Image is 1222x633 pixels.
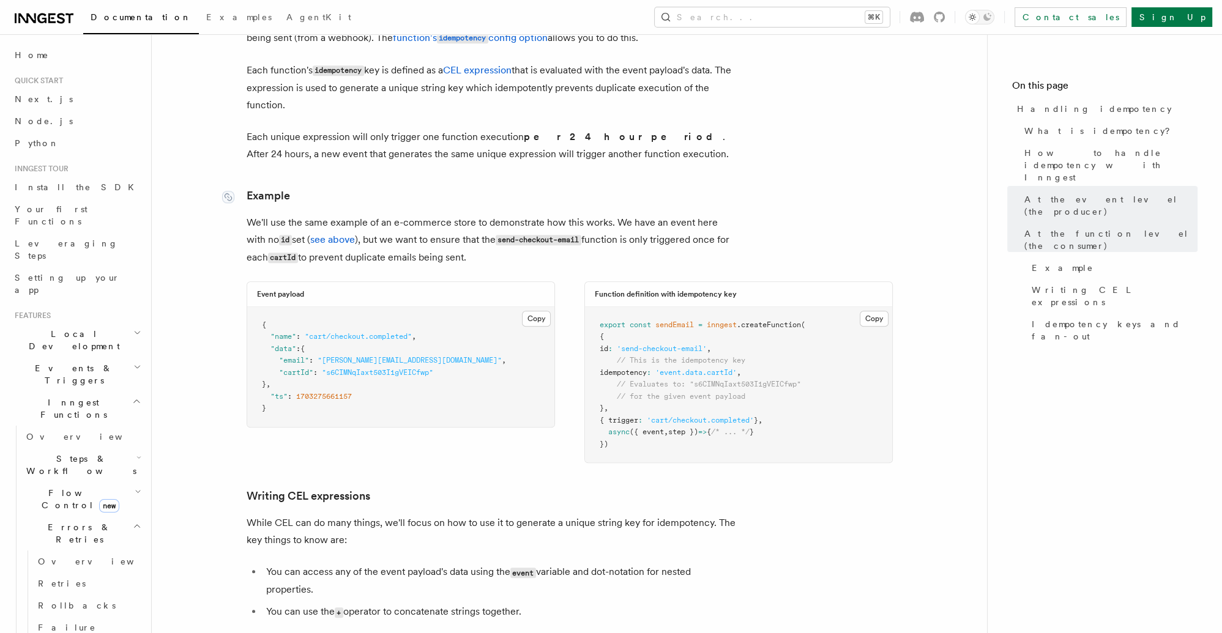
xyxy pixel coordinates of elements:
[496,235,581,245] code: send-checkout-email
[412,332,416,341] span: ,
[754,416,758,424] span: }
[262,404,266,412] span: }
[313,368,318,377] span: :
[10,164,69,174] span: Inngest tour
[600,404,604,412] span: }
[296,344,300,353] span: :
[608,428,630,436] span: async
[1027,313,1198,347] a: Idempotency keys and fan-out
[443,64,512,76] a: CEL expression
[10,232,144,267] a: Leveraging Steps
[33,550,144,572] a: Overview
[608,344,613,353] span: :
[309,356,313,365] span: :
[655,320,694,329] span: sendEmail
[266,380,270,388] span: ,
[1027,279,1198,313] a: Writing CEL expressions
[1024,193,1198,218] span: At the event level (the producer)
[865,11,882,23] kbd: ⌘K
[10,267,144,301] a: Setting up your app
[1019,223,1198,257] a: At the function level (the consumer)
[38,579,86,588] span: Retries
[21,516,144,550] button: Errors & Retries
[279,4,359,33] a: AgentKit
[15,204,88,226] span: Your first Functions
[1017,103,1172,115] span: Handling idempotency
[10,357,144,391] button: Events & Triggers
[313,65,364,76] code: idempotency
[263,563,736,598] li: You can access any of the event payload's data using the variable and dot-notation for nested pro...
[199,4,279,33] a: Examples
[318,356,502,365] span: "[PERSON_NAME][EMAIL_ADDRESS][DOMAIN_NAME]"
[1032,262,1093,274] span: Example
[10,323,144,357] button: Local Development
[617,356,745,365] span: // This is the idempotency key
[305,332,412,341] span: "cart/checkout.completed"
[707,428,711,436] span: {
[617,380,801,388] span: // Evaluates to: "s6CIMNqIaxt503I1gVEICfwp"
[502,356,506,365] span: ,
[279,235,292,245] code: id
[510,568,536,578] code: event
[15,182,141,192] span: Install the SDK
[638,416,643,424] span: :
[279,368,313,377] span: "cartId"
[247,214,736,267] p: We'll use the same example of an e-commerce store to demonstrate how this works. We have an event...
[655,368,737,377] span: 'event.data.cartId'
[737,368,741,377] span: ,
[10,391,144,426] button: Inngest Functions
[335,607,343,618] code: +
[296,332,300,341] span: :
[1032,318,1198,342] span: Idempotency keys and fan-out
[270,344,296,353] span: "data"
[15,116,73,126] span: Node.js
[262,380,266,388] span: }
[668,428,698,436] span: step })
[15,94,73,104] span: Next.js
[1024,125,1179,137] span: What is idempotency?
[647,368,651,377] span: :
[630,320,651,329] span: const
[247,487,370,505] a: Writing CEL expressions
[10,176,144,198] a: Install the SDK
[21,453,136,477] span: Steps & Workflows
[10,396,132,421] span: Inngest Functions
[707,320,737,329] span: inngest
[1019,142,1198,188] a: How to handle idempotency with Inngest
[262,320,266,329] span: {
[247,62,736,114] p: Each function's key is defined as a that is evaluated with the event payload's data. The expressi...
[698,428,707,436] span: =>
[270,332,296,341] span: "name"
[270,392,288,401] span: "ts"
[21,426,144,448] a: Overview
[10,110,144,132] a: Node.js
[10,76,63,86] span: Quick start
[1024,147,1198,183] span: How to handle idempotency with Inngest
[10,328,133,352] span: Local Development
[10,44,144,66] a: Home
[10,311,51,320] span: Features
[10,88,144,110] a: Next.js
[279,356,309,365] span: "email"
[522,311,551,327] button: Copy
[630,428,664,436] span: ({ event
[600,332,604,341] span: {
[91,12,192,22] span: Documentation
[21,482,144,516] button: Flow Controlnew
[15,49,49,61] span: Home
[21,448,144,482] button: Steps & Workflows
[1032,284,1198,308] span: Writing CEL expressions
[268,253,298,263] code: cartId
[604,404,608,412] span: ,
[300,344,305,353] span: {
[664,428,668,436] span: ,
[10,132,144,154] a: Python
[750,428,754,436] span: }
[1019,120,1198,142] a: What is idempotency?
[15,138,59,148] span: Python
[707,344,711,353] span: ,
[1015,7,1127,27] a: Contact sales
[310,234,355,245] a: see above
[600,368,647,377] span: idempotency
[10,362,133,387] span: Events & Triggers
